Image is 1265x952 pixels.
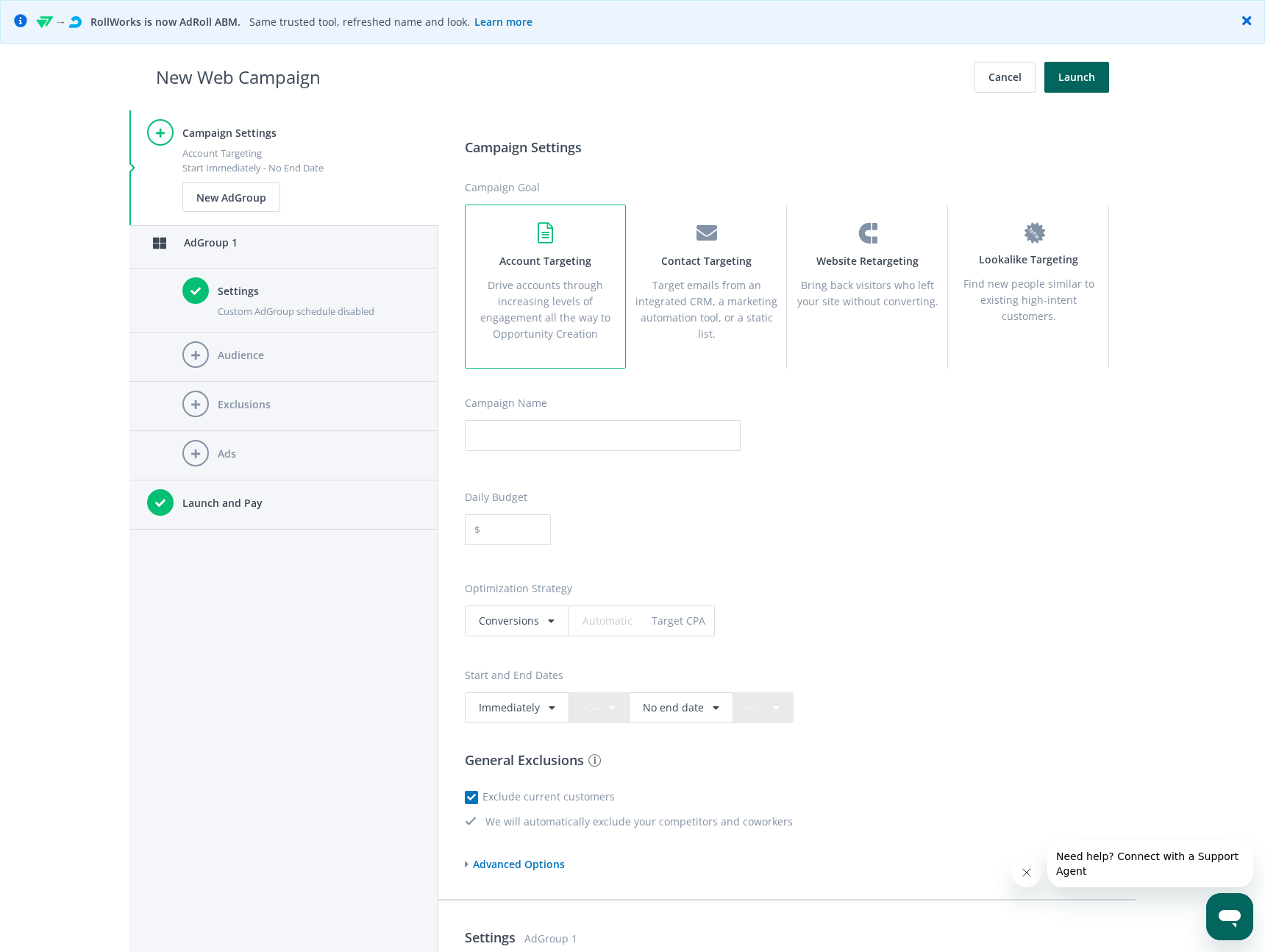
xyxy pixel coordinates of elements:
[733,692,794,723] div: --:--
[524,931,1109,947] span: AdGroup 1
[1206,893,1253,940] iframe: Button to launch messaging window, conversation in progress
[184,235,412,251] p: AdGroup 1
[218,304,421,319] div: Custom AdGroup schedule disabled
[465,137,1109,157] h3: Campaign Settings
[465,667,563,683] label: Start and End Dates
[479,613,539,629] div: conversions
[652,605,715,636] span: Target CPA
[797,253,938,269] p: Website Retargeting
[218,397,421,413] h4: Exclusions
[797,277,938,310] p: Bring back visitors who left your site without converting.
[156,63,321,91] h2: New Web Campaign
[569,692,630,723] div: --:--
[36,16,53,28] img: RollWorks Logo
[629,692,733,723] button: No end date
[218,446,421,462] h4: Ads
[468,857,565,871] span: Advanced Options
[182,182,280,212] button: New AdGroup
[635,253,777,269] p: Contact Targeting
[69,16,82,28] img: AdRoll Logo
[249,15,537,29] span: Same trusted tool, refreshed name and look.
[465,514,480,545] span: $
[465,605,569,636] div: conversions
[1012,858,1041,887] iframe: Close message
[474,277,616,342] p: Drive accounts through increasing levels of engagement all the way to Opportunity Creation
[218,347,421,363] h4: Audience
[182,125,421,141] h4: Campaign Settings
[218,283,421,299] h4: Settings
[465,750,1109,770] h3: General Exclusions
[465,692,569,723] button: Immediately
[465,180,540,196] label: Campaign Goal
[470,15,537,29] a: Learn more
[36,14,240,30] span: → RollWorks is now AdRoll ABM.
[487,789,615,805] label: Exclude current customers
[635,277,777,342] p: Target emails from an integrated CRM, a marketing automation tool, or a static list.
[1047,840,1253,887] iframe: Message from company
[465,489,527,505] label: Daily Budget
[474,253,616,269] p: Account Targeting
[182,160,421,175] div: Start Immediately - No End Date
[465,814,1109,830] div: We will automatically exclude your competitors and coworkers
[958,252,1100,268] p: Lookalike Targeting
[1044,62,1109,93] button: Launch
[465,580,612,597] div: Optimization Strategy
[958,276,1100,324] p: Find new people similar to existing high-intent customers.
[465,927,516,948] h3: Settings
[182,146,421,160] div: Account Targeting
[578,605,652,636] input: Automatic
[974,62,1036,93] button: Cancel
[182,495,421,511] h4: Launch and Pay
[1018,217,1051,250] span: New
[465,395,547,411] label: Campaign Name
